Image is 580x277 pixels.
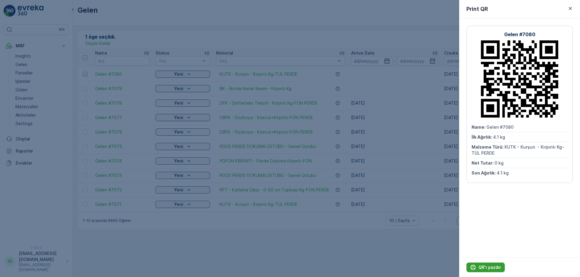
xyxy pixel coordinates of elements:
span: Net Tutar : [5,129,28,134]
button: QR'ı yazdır [466,263,505,272]
span: Gelen #7079 [20,99,47,104]
span: Son Ağırlık : [472,170,497,175]
p: Print QR [466,5,488,13]
span: Malzeme Türü : [5,119,38,124]
span: 4.1 kg [493,134,505,140]
p: Gelen #7079 [274,5,305,12]
span: Son Ağırlık : [5,139,30,144]
span: İlk Ağırlık : [472,134,493,140]
span: İlk Ağırlık : [5,109,27,114]
span: 0 kg [495,160,504,165]
span: Gelen #7080 [486,124,514,130]
span: Name : [472,124,486,130]
span: Net Tutar : [472,160,495,165]
p: QR'ı yazdır [478,264,501,270]
span: 23.7 kg [30,139,46,144]
span: KUTK - Kurşun - Kırpıntı Kg-TÜL PERDE [472,144,564,156]
span: 0 kg [28,129,37,134]
span: 23.7 kg [27,109,42,114]
span: Name : [5,99,20,104]
p: Gelen #7080 [504,31,535,38]
span: 4.1 kg [497,170,509,175]
span: Malzeme Türü : [472,144,504,150]
span: BK - Brode Kenar Kesim - Kırpıntı Kg [38,119,114,124]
